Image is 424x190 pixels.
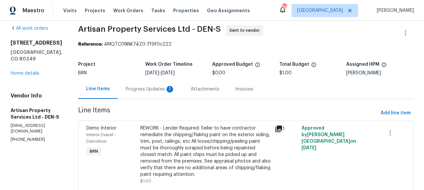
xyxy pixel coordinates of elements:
[173,7,199,14] span: Properties
[87,148,101,155] span: BRN
[11,26,48,31] a: All work orders
[381,109,411,117] span: Add line item
[381,62,387,71] span: The hpm assigned to this work order.
[374,7,414,14] span: [PERSON_NAME]
[78,42,103,47] b: Reference:
[78,71,87,75] span: BRN
[302,146,316,150] span: [DATE]
[166,86,173,93] div: 1
[191,86,219,93] div: Attachments
[212,62,253,67] h5: Approved Budget
[86,86,110,92] div: Line Items
[279,71,292,75] span: $1.00
[145,62,193,67] h5: Work Order Timeline
[63,7,77,14] span: Visits
[11,107,62,120] h5: Artisan Property Services Ltd - DEN-S
[282,4,287,11] div: 116
[145,71,175,75] span: -
[85,7,105,14] span: Projects
[78,62,95,67] h5: Project
[161,71,175,75] span: [DATE]
[86,133,116,143] span: Interior Overall - Demolition
[212,71,225,75] span: $0.00
[346,62,379,67] h5: Assigned HPM
[275,125,298,133] div: 1
[11,49,62,62] h5: [GEOGRAPHIC_DATA], CO 80249
[78,41,413,48] div: 4MQTC0NNK74Z0-7f9f0c222
[113,7,143,14] span: Work Orders
[86,126,117,131] span: Demo Interior
[311,62,316,71] span: The total cost of line items that have been proposed by Opendoor. This sum includes line items th...
[11,137,62,142] p: [PHONE_NUMBER]
[378,107,413,119] button: Add line item
[11,93,62,99] h4: Vendor Info
[151,8,165,13] span: Tasks
[78,107,378,119] span: Line Items
[207,7,250,14] span: Geo Assignments
[126,86,175,93] div: Progress Updates
[140,179,151,183] span: $1.00
[140,125,271,178] div: REWORK - Lender Required: Seller to have contractor remediate the chipping/flaking paint on the e...
[78,25,221,33] span: Artisan Property Services Ltd - DEN-S
[11,71,39,76] a: Home details
[229,27,262,34] span: Sent to vendor
[302,126,356,150] span: Approved by [PERSON_NAME][GEOGRAPHIC_DATA] on
[279,62,309,67] h5: Total Budget
[235,86,253,93] div: Invoices
[11,40,62,46] h2: [STREET_ADDRESS]
[23,7,44,14] span: Maestro
[145,71,159,75] span: [DATE]
[11,123,62,134] p: [EMAIL_ADDRESS][DOMAIN_NAME]
[346,71,413,75] div: [PERSON_NAME]
[297,7,343,14] span: [GEOGRAPHIC_DATA]
[255,62,260,71] span: The total cost of line items that have been approved by both Opendoor and the Trade Partner. This...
